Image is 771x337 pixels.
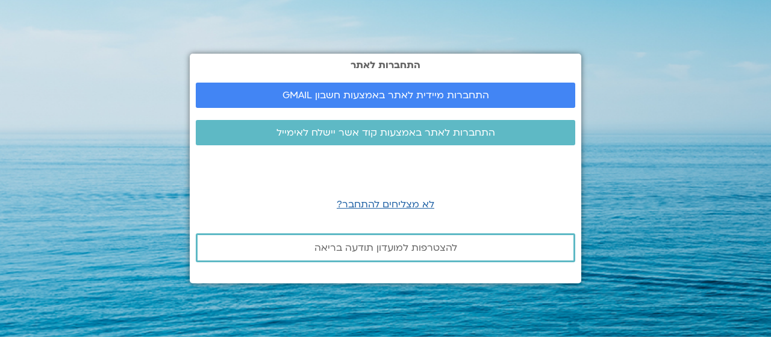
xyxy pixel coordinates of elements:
[337,198,434,211] a: לא מצליחים להתחבר?
[196,83,575,108] a: התחברות מיידית לאתר באמצעות חשבון GMAIL
[282,90,489,101] span: התחברות מיידית לאתר באמצעות חשבון GMAIL
[196,60,575,71] h2: התחברות לאתר
[196,120,575,145] a: התחברות לאתר באמצעות קוד אשר יישלח לאימייל
[276,127,495,138] span: התחברות לאתר באמצעות קוד אשר יישלח לאימייל
[196,233,575,262] a: להצטרפות למועדון תודעה בריאה
[314,242,457,253] span: להצטרפות למועדון תודעה בריאה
